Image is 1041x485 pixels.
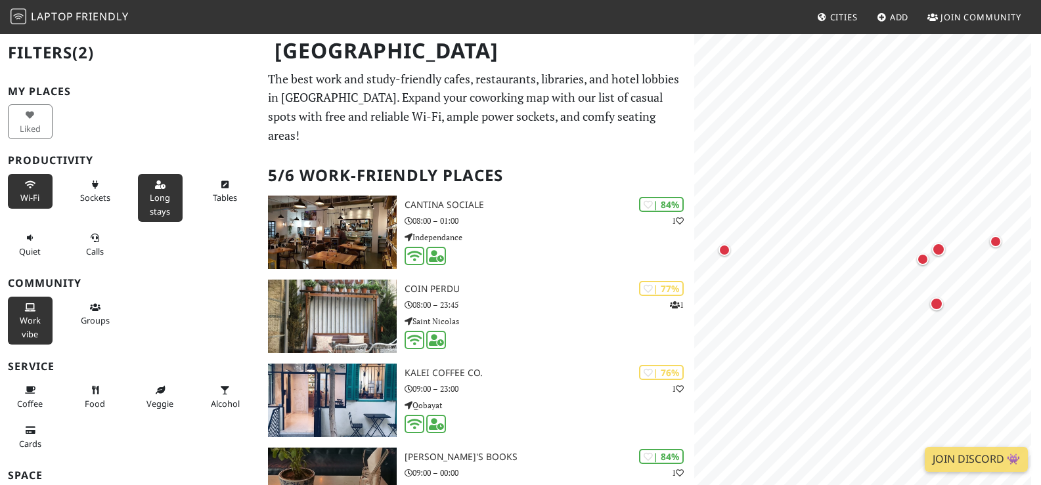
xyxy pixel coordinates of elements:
h3: My Places [8,85,252,98]
div: Map marker [932,243,950,261]
span: Food [85,398,105,410]
a: Cantina Sociale | 84% 1 Cantina Sociale 08:00 – 01:00 Independance [260,196,694,269]
a: Join Discord 👾 [925,447,1028,472]
span: Stable Wi-Fi [20,192,39,203]
h3: Space [8,469,252,482]
p: 1 [672,215,684,227]
h3: Community [8,277,252,289]
div: Map marker [719,244,736,261]
img: Coin perdu [268,280,397,353]
img: Kalei Coffee Co. [268,364,397,437]
div: Map marker [917,253,934,270]
div: Map marker [990,236,1007,253]
div: | 84% [639,197,684,212]
button: Long stays [138,174,183,222]
h2: Filters [8,33,252,73]
a: Coin perdu | 77% 1 Coin perdu 08:00 – 23:45 Saint Nicolas [260,280,694,353]
p: The best work and study-friendly cafes, restaurants, libraries, and hotel lobbies in [GEOGRAPHIC_... [268,70,686,145]
button: Work vibe [8,297,53,345]
button: Veggie [138,379,183,414]
button: Cards [8,419,53,454]
span: Cities [830,11,858,23]
a: Cities [812,5,863,29]
div: Map marker [930,297,948,316]
a: Kalei Coffee Co. | 76% 1 Kalei Coffee Co. 09:00 – 23:00 Qobayat [260,364,694,437]
span: Alcohol [211,398,240,410]
div: | 77% [639,281,684,296]
h3: Productivity [8,154,252,167]
img: Cantina Sociale [268,196,397,269]
span: Long stays [150,192,170,217]
span: Coffee [17,398,43,410]
p: 1 [672,467,684,479]
span: Add [890,11,909,23]
button: Calls [73,227,118,262]
a: LaptopFriendly LaptopFriendly [11,6,129,29]
h1: [GEOGRAPHIC_DATA] [264,33,691,69]
h3: Kalei Coffee Co. [405,368,694,379]
span: Laptop [31,9,74,24]
h3: Cantina Sociale [405,200,694,211]
a: Join Community [922,5,1027,29]
button: Alcohol [203,379,248,414]
button: Wi-Fi [8,174,53,209]
span: Join Community [941,11,1021,23]
button: Tables [203,174,248,209]
span: Veggie [146,398,173,410]
span: Power sockets [80,192,110,203]
a: Add [872,5,914,29]
p: Independance [405,231,694,243]
h3: Service [8,360,252,373]
span: Video/audio calls [86,245,104,257]
span: Group tables [81,314,110,326]
div: | 84% [639,449,684,464]
p: Saint Nicolas [405,315,694,327]
button: Groups [73,297,118,331]
span: Work-friendly tables [213,192,237,203]
h3: [PERSON_NAME]'s Books [405,452,694,463]
button: Coffee [8,379,53,414]
button: Sockets [73,174,118,209]
p: 1 [672,383,684,395]
span: Quiet [19,245,41,257]
p: 1 [670,299,684,311]
img: LaptopFriendly [11,9,26,24]
span: (2) [72,41,94,63]
p: 08:00 – 23:45 [405,299,694,311]
p: 08:00 – 01:00 [405,215,694,227]
button: Food [73,379,118,414]
span: People working [20,314,41,339]
button: Quiet [8,227,53,262]
span: Friendly [76,9,128,24]
div: | 76% [639,365,684,380]
p: 09:00 – 00:00 [405,467,694,479]
h2: 5/6 Work-Friendly Places [268,156,686,196]
p: Qobayat [405,399,694,411]
span: Credit cards [19,438,41,450]
p: 09:00 – 23:00 [405,383,694,395]
h3: Coin perdu [405,284,694,295]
